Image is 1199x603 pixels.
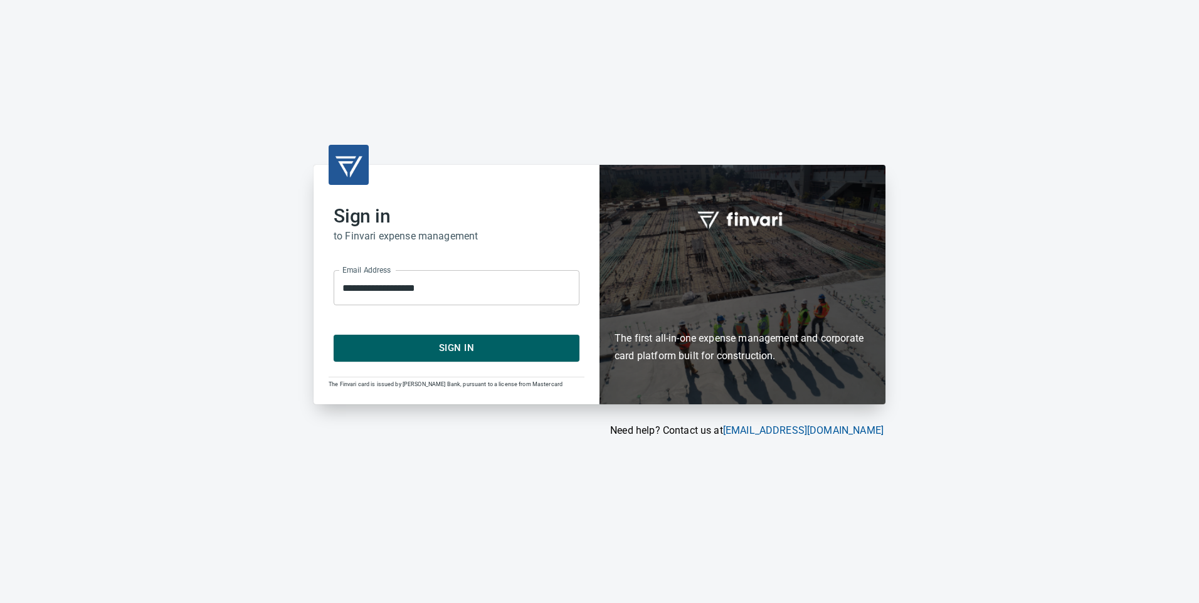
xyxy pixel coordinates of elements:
img: transparent_logo.png [334,150,364,180]
h6: The first all-in-one expense management and corporate card platform built for construction. [615,257,870,365]
button: Sign In [334,335,579,361]
h6: to Finvari expense management [334,228,579,245]
span: Sign In [347,340,566,356]
p: Need help? Contact us at [314,423,884,438]
a: [EMAIL_ADDRESS][DOMAIN_NAME] [723,424,884,436]
div: Finvari [599,165,885,404]
span: The Finvari card is issued by [PERSON_NAME] Bank, pursuant to a license from Mastercard [329,381,563,387]
img: fullword_logo_white.png [695,204,790,233]
h2: Sign in [334,205,579,228]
